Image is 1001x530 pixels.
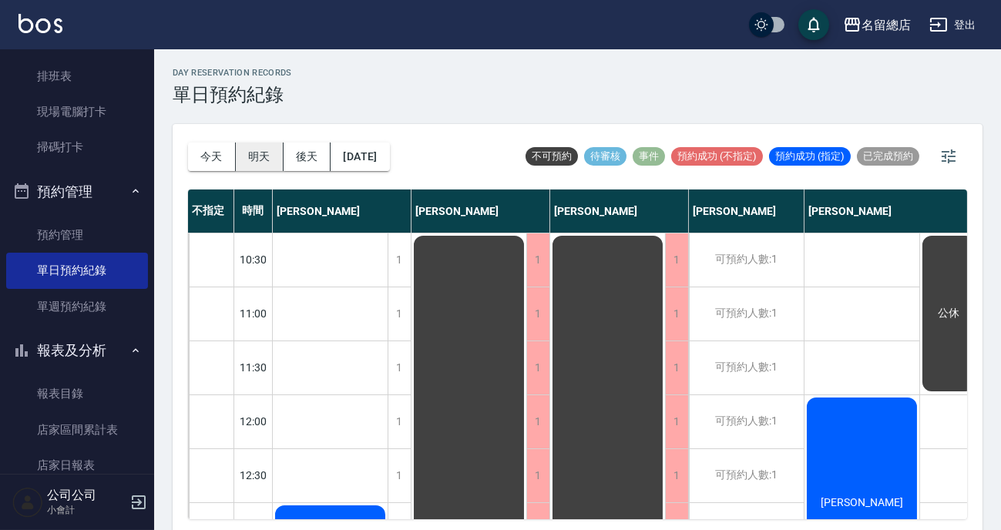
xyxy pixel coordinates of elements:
div: 1 [388,341,411,394]
div: 12:00 [234,394,273,448]
span: 已完成預約 [857,149,919,163]
div: 1 [526,287,549,340]
span: 事件 [633,149,665,163]
div: 11:00 [234,287,273,340]
div: [PERSON_NAME] [411,190,550,233]
button: save [798,9,829,40]
h3: 單日預約紀錄 [173,84,292,106]
div: 1 [388,395,411,448]
img: Person [12,487,43,518]
button: 明天 [236,143,284,171]
h2: day Reservation records [173,68,292,78]
button: [DATE] [331,143,389,171]
span: 預約成功 (不指定) [671,149,763,163]
div: [PERSON_NAME] [689,190,804,233]
button: 報表及分析 [6,330,148,371]
a: 單日預約紀錄 [6,253,148,288]
div: 1 [665,449,688,502]
img: Logo [18,14,62,33]
a: 現場電腦打卡 [6,94,148,129]
button: 預約管理 [6,172,148,212]
div: 10:30 [234,233,273,287]
div: [PERSON_NAME] [550,190,689,233]
div: 不指定 [188,190,234,233]
button: 今天 [188,143,236,171]
div: 1 [665,233,688,287]
h5: 公司公司 [47,488,126,503]
button: 登出 [923,11,983,39]
div: 1 [665,341,688,394]
div: 可預約人數:1 [689,395,804,448]
span: [PERSON_NAME] [818,496,906,508]
div: 1 [526,395,549,448]
a: 掃碼打卡 [6,129,148,165]
a: 店家日報表 [6,448,148,483]
div: 可預約人數:1 [689,341,804,394]
div: 1 [526,341,549,394]
span: 公休 [935,307,962,320]
div: 可預約人數:1 [689,233,804,287]
a: 排班表 [6,59,148,94]
div: 可預約人數:1 [689,449,804,502]
div: 時間 [234,190,273,233]
div: 1 [388,233,411,287]
div: 1 [526,233,549,287]
div: 可預約人數:1 [689,287,804,340]
div: [PERSON_NAME] [273,190,411,233]
div: 1 [526,449,549,502]
div: [PERSON_NAME] [804,190,1001,233]
span: 待審核 [584,149,626,163]
span: 預約成功 (指定) [769,149,851,163]
div: 1 [665,287,688,340]
span: 不可預約 [526,149,578,163]
div: 12:30 [234,448,273,502]
a: 預約管理 [6,217,148,253]
p: 小會計 [47,503,126,517]
button: 後天 [284,143,331,171]
div: 名留總店 [862,15,911,35]
a: 店家區間累計表 [6,412,148,448]
a: 單週預約紀錄 [6,289,148,324]
div: 11:30 [234,340,273,394]
div: 1 [388,287,411,340]
a: 報表目錄 [6,376,148,411]
button: 名留總店 [837,9,917,41]
div: 1 [665,395,688,448]
div: 1 [388,449,411,502]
